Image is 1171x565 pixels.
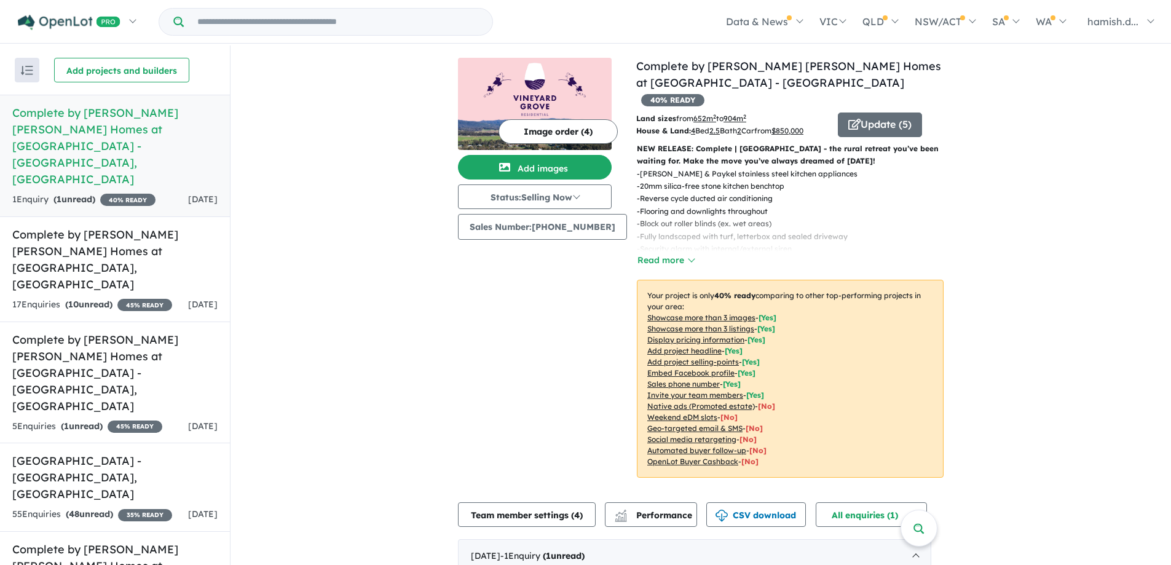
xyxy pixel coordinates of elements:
[737,126,741,135] u: 2
[706,502,806,527] button: CSV download
[64,421,69,432] span: 1
[12,226,218,293] h5: Complete by [PERSON_NAME] [PERSON_NAME] Homes at [GEOGRAPHIC_DATA] , [GEOGRAPHIC_DATA]
[57,194,61,205] span: 1
[757,324,775,333] span: [ Yes ]
[647,413,717,422] u: Weekend eDM slots
[758,401,775,411] span: [No]
[188,299,218,310] span: [DATE]
[499,119,618,144] button: Image order (4)
[68,299,79,310] span: 10
[637,168,953,180] p: - [PERSON_NAME] & Paykel stainless steel kitchen appliances
[693,114,716,123] u: 652 m
[637,192,953,205] p: - Reverse cycle ducted air conditioning
[647,335,744,344] u: Display pricing information
[647,435,736,444] u: Social media retargeting
[725,346,743,355] span: [ Yes ]
[771,126,803,135] u: $ 850,000
[647,313,755,322] u: Showcase more than 3 images
[637,253,695,267] button: Read more
[716,114,746,123] span: to
[21,66,33,75] img: sort.svg
[65,299,112,310] strong: ( unread)
[188,194,218,205] span: [DATE]
[458,58,612,150] img: Complete by McDonald Jones Homes at Vineyard Grove - Cessnock
[637,231,953,243] p: - Fully landscaped with turf, letterbox and sealed driveway
[743,113,746,120] sup: 2
[18,15,120,30] img: Openlot PRO Logo White
[739,435,757,444] span: [No]
[188,421,218,432] span: [DATE]
[118,509,172,521] span: 35 % READY
[647,379,720,389] u: Sales phone number
[647,324,754,333] u: Showcase more than 3 listings
[188,508,218,520] span: [DATE]
[574,510,580,521] span: 4
[637,205,953,218] p: - Flooring and downlights throughout
[546,550,551,561] span: 1
[186,9,490,35] input: Try estate name, suburb, builder or developer
[816,502,927,527] button: All enquiries (1)
[647,401,755,411] u: Native ads (Promoted estate)
[714,291,755,300] b: 40 % ready
[12,452,218,502] h5: [GEOGRAPHIC_DATA] - [GEOGRAPHIC_DATA] , [GEOGRAPHIC_DATA]
[1087,15,1138,28] span: hamish.d...
[605,502,697,527] button: Performance
[637,180,953,192] p: - 20mm silica-free stone kitchen benchtop
[720,413,738,422] span: [No]
[637,243,953,255] p: - Security alarm with internal/external siren
[117,299,172,311] span: 45 % READY
[615,513,627,521] img: bar-chart.svg
[12,298,172,312] div: 17 Enquir ies
[53,194,95,205] strong: ( unread)
[647,346,722,355] u: Add project headline
[12,419,162,434] div: 5 Enquir ies
[458,155,612,180] button: Add images
[747,335,765,344] span: [ Yes ]
[742,357,760,366] span: [ Yes ]
[12,192,156,207] div: 1 Enquir y
[647,368,735,377] u: Embed Facebook profile
[746,390,764,400] span: [ Yes ]
[69,508,79,520] span: 48
[723,379,741,389] span: [ Yes ]
[12,331,218,414] h5: Complete by [PERSON_NAME] [PERSON_NAME] Homes at [GEOGRAPHIC_DATA] - [GEOGRAPHIC_DATA] , [GEOGRAP...
[458,184,612,209] button: Status:Selling Now
[458,214,627,240] button: Sales Number:[PHONE_NUMBER]
[636,114,676,123] b: Land sizes
[716,510,728,522] img: download icon
[100,194,156,206] span: 40 % READY
[647,390,743,400] u: Invite your team members
[108,421,162,433] span: 45 % READY
[637,143,944,168] p: NEW RELEASE: Complete | [GEOGRAPHIC_DATA] - the rural retreat you’ve been waiting for. Make the m...
[709,126,720,135] u: 2.5
[458,502,596,527] button: Team member settings (4)
[615,510,626,516] img: line-chart.svg
[66,508,113,520] strong: ( unread)
[759,313,776,322] span: [ Yes ]
[647,457,738,466] u: OpenLot Buyer Cashback
[543,550,585,561] strong: ( unread)
[746,424,763,433] span: [No]
[741,457,759,466] span: [No]
[637,280,944,478] p: Your project is only comparing to other top-performing projects in your area: - - - - - - - - - -...
[723,114,746,123] u: 904 m
[636,126,691,135] b: House & Land:
[500,550,585,561] span: - 1 Enquir y
[617,510,692,521] span: Performance
[12,105,218,188] h5: Complete by [PERSON_NAME] [PERSON_NAME] Homes at [GEOGRAPHIC_DATA] - [GEOGRAPHIC_DATA] , [GEOGRAP...
[636,59,941,90] a: Complete by [PERSON_NAME] [PERSON_NAME] Homes at [GEOGRAPHIC_DATA] - [GEOGRAPHIC_DATA]
[54,58,189,82] button: Add projects and builders
[12,507,172,522] div: 55 Enquir ies
[636,125,829,137] p: Bed Bath Car from
[636,113,829,125] p: from
[647,357,739,366] u: Add project selling-points
[738,368,755,377] span: [ Yes ]
[691,126,695,135] u: 4
[641,94,704,106] span: 40 % READY
[647,446,746,455] u: Automated buyer follow-up
[713,113,716,120] sup: 2
[637,218,953,230] p: - Block out roller blinds (ex. wet areas)
[61,421,103,432] strong: ( unread)
[647,424,743,433] u: Geo-targeted email & SMS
